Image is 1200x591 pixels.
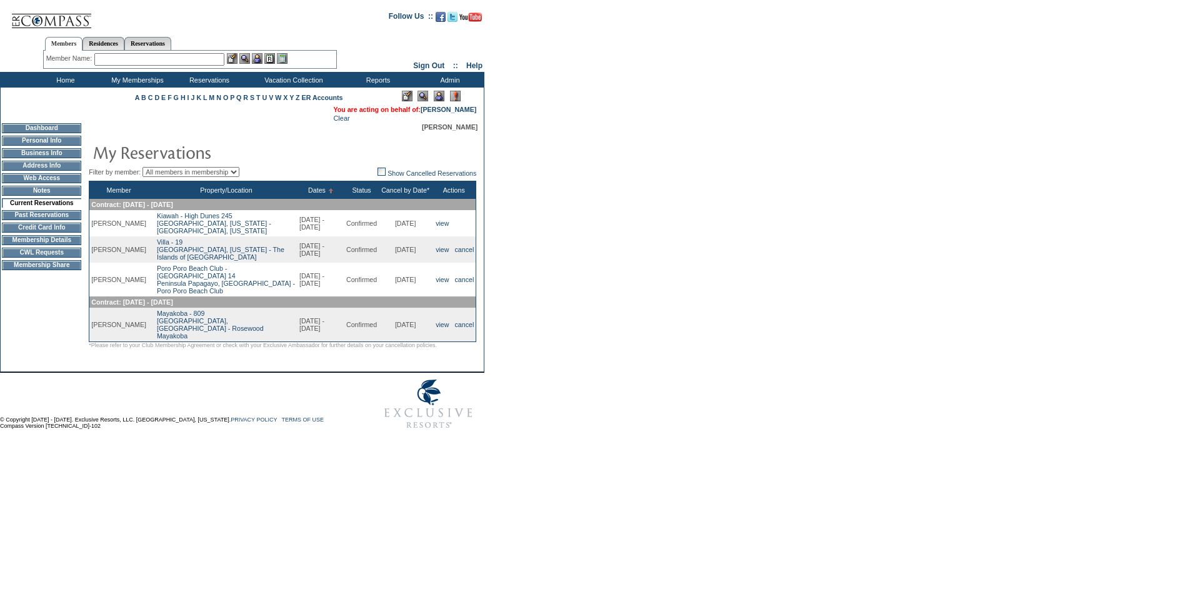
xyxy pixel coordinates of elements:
a: Show Cancelled Reservations [377,169,476,177]
a: Mayakoba - 809[GEOGRAPHIC_DATA], [GEOGRAPHIC_DATA] - Rosewood Mayakoba [157,310,264,340]
div: Member Name: [46,53,94,64]
a: K [196,94,201,101]
a: Dates [308,186,326,194]
a: Poro Poro Beach Club - [GEOGRAPHIC_DATA] 14Peninsula Papagayo, [GEOGRAPHIC_DATA] - Poro Poro Beac... [157,265,295,295]
a: view [436,276,449,283]
a: T [256,94,261,101]
td: [PERSON_NAME] [89,308,148,342]
img: Exclusive Resorts [372,373,484,435]
a: A [135,94,139,101]
td: Credit Card Info [2,223,81,233]
td: Membership Share [2,260,81,270]
td: Reservations [172,72,244,88]
span: Contract: [DATE] - [DATE] [91,201,172,208]
a: Property/Location [200,186,252,194]
td: Dashboard [2,123,81,133]
img: chk_off.JPG [377,168,386,176]
a: O [223,94,228,101]
span: Filter by member: [89,168,141,176]
td: Membership Details [2,235,81,245]
td: CWL Requests [2,248,81,258]
td: [DATE] [379,308,432,342]
img: Compass Home [11,3,92,29]
a: D [154,94,159,101]
td: Home [28,72,100,88]
a: cancel [455,246,474,253]
td: Business Info [2,148,81,158]
a: U [262,94,267,101]
td: Past Reservations [2,210,81,220]
img: Log Concern/Member Elevation [450,91,461,101]
a: V [269,94,273,101]
a: C [148,94,153,101]
a: Reservations [124,37,171,50]
a: Z [296,94,300,101]
td: Web Access [2,173,81,183]
a: view [436,220,449,227]
span: *Please refer to your Club Membership Agreement or check with your Exclusive Ambassador for furth... [89,342,437,348]
a: Kiawah - High Dunes 245[GEOGRAPHIC_DATA], [US_STATE] - [GEOGRAPHIC_DATA], [US_STATE] [157,212,271,235]
a: R [243,94,248,101]
a: view [436,321,449,328]
img: pgTtlMyReservations.gif [92,139,342,164]
img: View Mode [417,91,428,101]
td: [DATE] - [DATE] [297,210,344,236]
a: Q [236,94,241,101]
td: Confirmed [344,236,379,263]
td: My Memberships [100,72,172,88]
img: Become our fan on Facebook [436,12,446,22]
td: Confirmed [344,308,379,342]
img: Subscribe to our YouTube Channel [459,13,482,22]
a: W [275,94,281,101]
a: Help [466,61,482,70]
img: Impersonate [252,53,262,64]
a: Villa - 19[GEOGRAPHIC_DATA], [US_STATE] - The Islands of [GEOGRAPHIC_DATA] [157,238,284,261]
img: Follow us on Twitter [447,12,457,22]
td: [PERSON_NAME] [89,210,148,236]
td: Admin [412,72,484,88]
a: Member [107,186,131,194]
a: cancel [455,276,474,283]
td: Notes [2,186,81,196]
a: H [181,94,186,101]
a: [PERSON_NAME] [421,106,476,113]
a: N [216,94,221,101]
a: cancel [455,321,474,328]
span: You are acting on behalf of: [333,106,476,113]
a: PRIVACY POLICY [231,417,277,423]
a: TERMS OF USE [282,417,324,423]
a: P [230,94,234,101]
a: view [436,246,449,253]
td: [PERSON_NAME] [89,236,148,263]
img: Edit Mode [402,91,412,101]
td: [DATE] [379,263,432,296]
td: [DATE] [379,236,432,263]
a: Y [289,94,294,101]
a: I [187,94,189,101]
img: Ascending [326,188,334,193]
a: Sign Out [413,61,444,70]
td: Reports [341,72,412,88]
a: X [283,94,287,101]
td: Address Info [2,161,81,171]
a: L [203,94,207,101]
a: Clear [333,114,349,122]
td: [DATE] - [DATE] [297,263,344,296]
img: Reservations [264,53,275,64]
a: E [161,94,166,101]
a: ER Accounts [302,94,343,101]
td: Vacation Collection [244,72,341,88]
span: [PERSON_NAME] [422,123,477,131]
td: [DATE] - [DATE] [297,236,344,263]
a: Status [352,186,371,194]
a: S [250,94,254,101]
td: [PERSON_NAME] [89,263,148,296]
th: Actions [432,181,476,200]
a: M [209,94,214,101]
img: Impersonate [434,91,444,101]
img: b_calculator.gif [277,53,287,64]
td: Confirmed [344,263,379,296]
td: Follow Us :: [389,11,433,26]
td: [DATE] - [DATE] [297,308,344,342]
a: G [174,94,179,101]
